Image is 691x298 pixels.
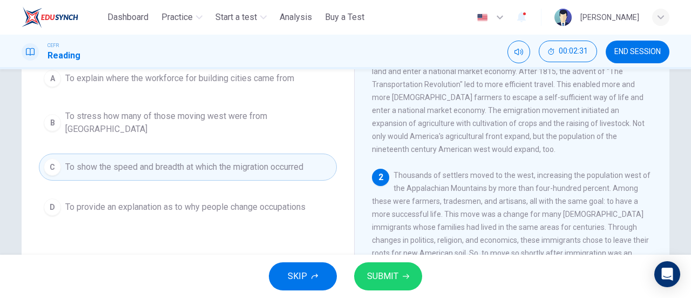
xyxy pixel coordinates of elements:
[325,11,364,24] span: Buy a Test
[354,262,422,290] button: SUBMIT
[22,6,103,28] a: ELTC logo
[269,262,337,290] button: SKIP
[44,70,61,87] div: A
[288,269,307,284] span: SKIP
[539,41,597,63] div: Hide
[539,41,597,62] button: 00:02:31
[614,48,661,56] span: END SESSION
[580,11,639,24] div: [PERSON_NAME]
[606,41,669,63] button: END SESSION
[107,11,148,24] span: Dashboard
[476,14,489,22] img: en
[39,154,337,181] button: CTo show the speed and breadth at which the migration occurred
[44,198,61,216] div: D
[554,9,572,26] img: Profile picture
[372,169,389,186] div: 2
[39,65,337,92] button: ATo explain where the workforce for building cities came from
[275,8,316,27] button: Analysis
[48,42,59,49] span: CEFR
[65,201,306,214] span: To provide an explanation as to why people change occupations
[65,110,332,136] span: To stress how many of those moving west were from [GEOGRAPHIC_DATA]
[215,11,257,24] span: Start a test
[559,47,588,56] span: 00:02:31
[367,269,398,284] span: SUBMIT
[39,194,337,221] button: DTo provide an explanation as to why people change occupations
[65,161,303,174] span: To show the speed and breadth at which the migration occurred
[103,8,153,27] button: Dashboard
[65,72,294,85] span: To explain where the workforce for building cities came from
[161,11,193,24] span: Practice
[157,8,207,27] button: Practice
[507,41,530,63] div: Mute
[211,8,271,27] button: Start a test
[44,158,61,176] div: C
[321,8,369,27] button: Buy a Test
[654,261,680,287] div: Open Intercom Messenger
[372,15,646,154] span: After the War of 1812, the rising prices of agricultural commodities pulled settlers westward to ...
[39,105,337,141] button: BTo stress how many of those moving west were from [GEOGRAPHIC_DATA]
[22,6,78,28] img: ELTC logo
[44,114,61,131] div: B
[48,49,80,62] h1: Reading
[280,11,312,24] span: Analysis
